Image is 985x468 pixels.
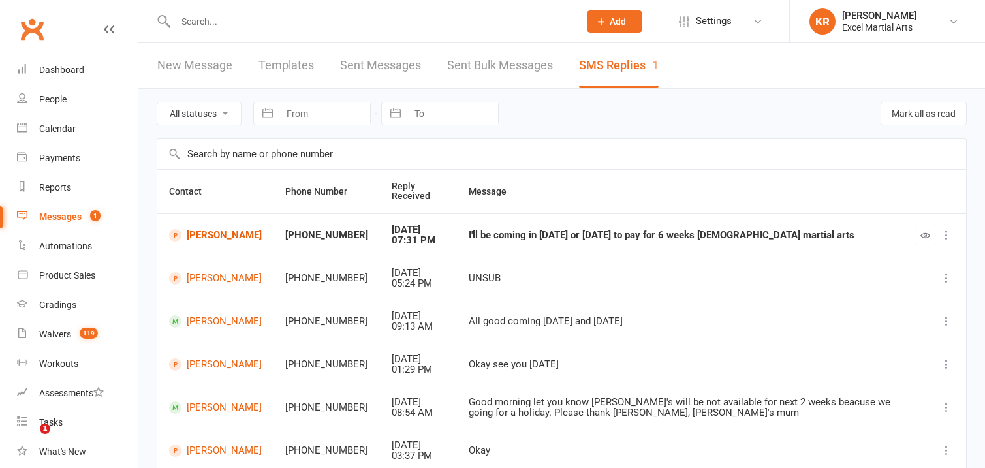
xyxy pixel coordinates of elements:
[17,85,138,114] a: People
[392,440,445,451] div: [DATE]
[169,358,262,371] a: [PERSON_NAME]
[842,10,916,22] div: [PERSON_NAME]
[90,210,101,221] span: 1
[39,329,71,339] div: Waivers
[17,261,138,290] a: Product Sales
[809,8,836,35] div: KR
[469,359,891,370] div: Okay see you [DATE]
[17,232,138,261] a: Automations
[392,268,445,279] div: [DATE]
[40,424,50,434] span: 1
[392,278,445,289] div: 05:24 PM
[169,315,262,328] a: [PERSON_NAME]
[157,43,232,88] a: New Message
[258,43,314,88] a: Templates
[17,173,138,202] a: Reports
[457,170,903,213] th: Message
[80,328,98,339] span: 119
[17,55,138,85] a: Dashboard
[610,16,626,27] span: Add
[17,114,138,144] a: Calendar
[39,358,78,369] div: Workouts
[842,22,916,33] div: Excel Martial Arts
[392,235,445,246] div: 07:31 PM
[39,211,82,222] div: Messages
[172,12,570,31] input: Search...
[469,230,891,241] div: I'll be coming in [DATE] or [DATE] to pay for 6 weeks [DEMOGRAPHIC_DATA] martial arts
[392,397,445,408] div: [DATE]
[392,364,445,375] div: 01:29 PM
[16,13,48,46] a: Clubworx
[285,445,368,456] div: [PHONE_NUMBER]
[285,359,368,370] div: [PHONE_NUMBER]
[469,445,891,456] div: Okay
[39,417,63,428] div: Tasks
[279,102,370,125] input: From
[579,43,659,88] a: SMS Replies1
[157,170,274,213] th: Contact
[39,123,76,134] div: Calendar
[169,229,262,242] a: [PERSON_NAME]
[39,300,76,310] div: Gradings
[39,388,104,398] div: Assessments
[169,401,262,414] a: [PERSON_NAME]
[696,7,732,36] span: Settings
[407,102,498,125] input: To
[39,65,84,75] div: Dashboard
[285,316,368,327] div: [PHONE_NUMBER]
[652,58,659,72] div: 1
[392,225,445,236] div: [DATE]
[881,102,967,125] button: Mark all as read
[17,437,138,467] a: What's New
[469,273,891,284] div: UNSUB
[39,153,80,163] div: Payments
[39,270,95,281] div: Product Sales
[39,182,71,193] div: Reports
[285,402,368,413] div: [PHONE_NUMBER]
[392,311,445,322] div: [DATE]
[469,397,891,418] div: Good morning let you know [PERSON_NAME]'s will be not available for next 2 weeks beacuse we going...
[392,450,445,461] div: 03:37 PM
[17,144,138,173] a: Payments
[17,408,138,437] a: Tasks
[39,446,86,457] div: What's New
[13,424,44,455] iframe: Intercom live chat
[169,272,262,285] a: [PERSON_NAME]
[169,445,262,457] a: [PERSON_NAME]
[285,273,368,284] div: [PHONE_NUMBER]
[39,94,67,104] div: People
[17,379,138,408] a: Assessments
[380,170,457,213] th: Reply Received
[157,139,966,169] input: Search by name or phone number
[17,290,138,320] a: Gradings
[469,316,891,327] div: All good coming [DATE] and [DATE]
[274,170,380,213] th: Phone Number
[17,202,138,232] a: Messages 1
[392,354,445,365] div: [DATE]
[447,43,553,88] a: Sent Bulk Messages
[17,349,138,379] a: Workouts
[17,320,138,349] a: Waivers 119
[285,230,368,241] div: [PHONE_NUMBER]
[392,407,445,418] div: 08:54 AM
[587,10,642,33] button: Add
[340,43,421,88] a: Sent Messages
[392,321,445,332] div: 09:13 AM
[39,241,92,251] div: Automations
